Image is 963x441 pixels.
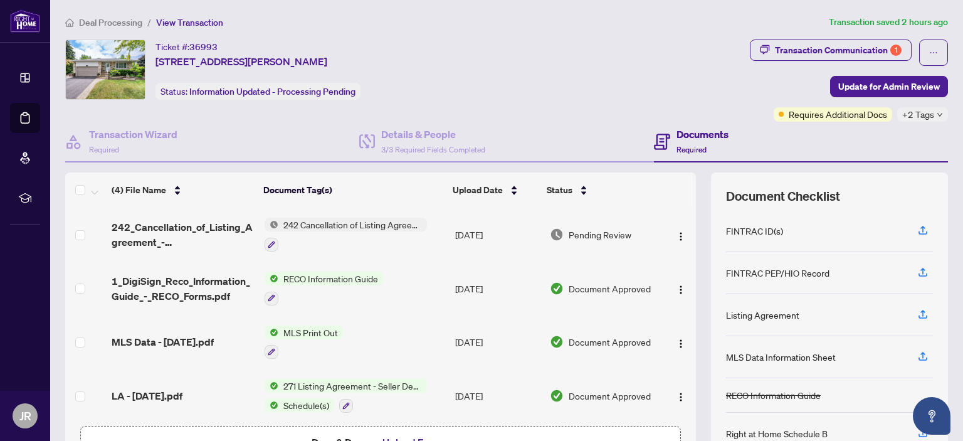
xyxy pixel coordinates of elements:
span: Document Approved [569,389,651,403]
img: logo [10,9,40,33]
span: RECO Information Guide [278,272,383,285]
div: Transaction Communication [775,40,902,60]
span: ellipsis [929,48,938,57]
button: Open asap [913,397,950,435]
span: Document Approved [569,335,651,349]
span: Document Approved [569,282,651,295]
th: Upload Date [448,173,541,208]
span: down [937,112,943,118]
span: Information Updated - Processing Pending [189,86,355,97]
span: JR [19,407,31,425]
span: Schedule(s) [278,398,334,412]
h4: Transaction Wizard [89,127,177,142]
img: Logo [676,285,686,295]
div: FINTRAC PEP/HIO Record [726,266,829,280]
button: Update for Admin Review [830,76,948,97]
img: Logo [676,231,686,242]
th: (4) File Name [107,173,258,208]
div: Status: [155,83,360,100]
span: View Transaction [156,17,223,28]
img: Document Status [550,335,564,349]
img: Document Status [550,389,564,403]
h4: Documents [676,127,729,142]
span: Deal Processing [79,17,142,28]
span: 242_Cancellation_of_Listing_Agreement_-_Authority_to_Offer_for_Sale_-_PropTx-OREA_2025-08-31_08_3... [112,220,254,250]
li: / [147,15,151,29]
span: Required [676,145,707,154]
div: FINTRAC ID(s) [726,224,783,238]
span: Pending Review [569,228,631,242]
button: Transaction Communication1 [750,40,912,61]
td: [DATE] [450,316,545,369]
img: Status Icon [265,326,278,339]
img: Status Icon [265,272,278,285]
div: RECO Information Guide [726,388,821,402]
article: Transaction saved 2 hours ago [829,15,948,29]
button: Logo [671,386,691,406]
span: Required [89,145,119,154]
td: [DATE] [450,369,545,423]
div: Listing Agreement [726,308,799,322]
td: [DATE] [450,208,545,262]
button: Status IconMLS Print Out [265,326,343,359]
img: Logo [676,339,686,349]
button: Status IconRECO Information Guide [265,272,383,306]
div: Right at Home Schedule B [726,427,828,440]
span: Status [547,183,572,197]
span: 242 Cancellation of Listing Agreement - Authority to Offer for Sale [278,218,427,231]
span: Requires Additional Docs [789,107,887,121]
th: Status [542,173,659,208]
img: Document Status [550,228,564,242]
span: [STREET_ADDRESS][PERSON_NAME] [155,54,327,69]
div: 1 [890,45,902,56]
img: Status Icon [265,398,278,412]
span: Document Checklist [726,188,840,205]
span: 271 Listing Agreement - Seller Designated Representation Agreement Authority to Offer for Sale [278,379,427,393]
img: Status Icon [265,379,278,393]
span: MLS Print Out [278,326,343,339]
div: Ticket #: [155,40,218,54]
button: Logo [671,225,691,245]
td: [DATE] [450,262,545,316]
button: Logo [671,279,691,299]
button: Status Icon271 Listing Agreement - Seller Designated Representation Agreement Authority to Offer ... [265,379,427,413]
span: home [65,18,74,27]
span: +2 Tags [902,107,934,122]
img: Logo [676,392,686,402]
span: Update for Admin Review [838,77,940,97]
span: (4) File Name [112,183,166,197]
button: Status Icon242 Cancellation of Listing Agreement - Authority to Offer for Sale [265,218,427,252]
img: Document Status [550,282,564,295]
h4: Details & People [381,127,485,142]
button: Logo [671,332,691,352]
span: 36993 [189,41,218,53]
span: MLS Data - [DATE].pdf [112,334,214,349]
div: MLS Data Information Sheet [726,350,836,364]
img: Status Icon [265,218,278,231]
span: LA - [DATE].pdf [112,388,182,403]
span: 3/3 Required Fields Completed [381,145,485,154]
th: Document Tag(s) [258,173,448,208]
span: 1_DigiSign_Reco_Information_Guide_-_RECO_Forms.pdf [112,274,254,304]
span: Upload Date [453,183,503,197]
img: IMG-E12181711_1.jpg [66,40,145,99]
